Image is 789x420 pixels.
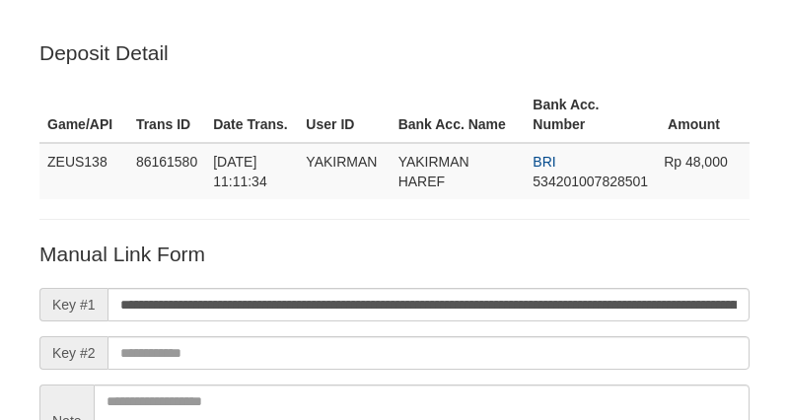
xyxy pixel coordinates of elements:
th: Trans ID [128,87,205,143]
p: Manual Link Form [39,240,750,268]
th: Bank Acc. Number [525,87,656,143]
span: Rp 48,000 [664,154,728,170]
th: User ID [298,87,390,143]
td: 86161580 [128,143,205,199]
span: [DATE] 11:11:34 [213,154,267,189]
th: Amount [656,87,750,143]
span: YAKIRMAN HAREF [398,154,469,189]
td: ZEUS138 [39,143,128,199]
span: Key #1 [39,288,108,321]
th: Date Trans. [205,87,298,143]
th: Game/API [39,87,128,143]
span: Copy 534201007828501 to clipboard [533,174,648,189]
span: BRI [533,154,555,170]
th: Bank Acc. Name [391,87,526,143]
span: YAKIRMAN [306,154,377,170]
p: Deposit Detail [39,38,750,67]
